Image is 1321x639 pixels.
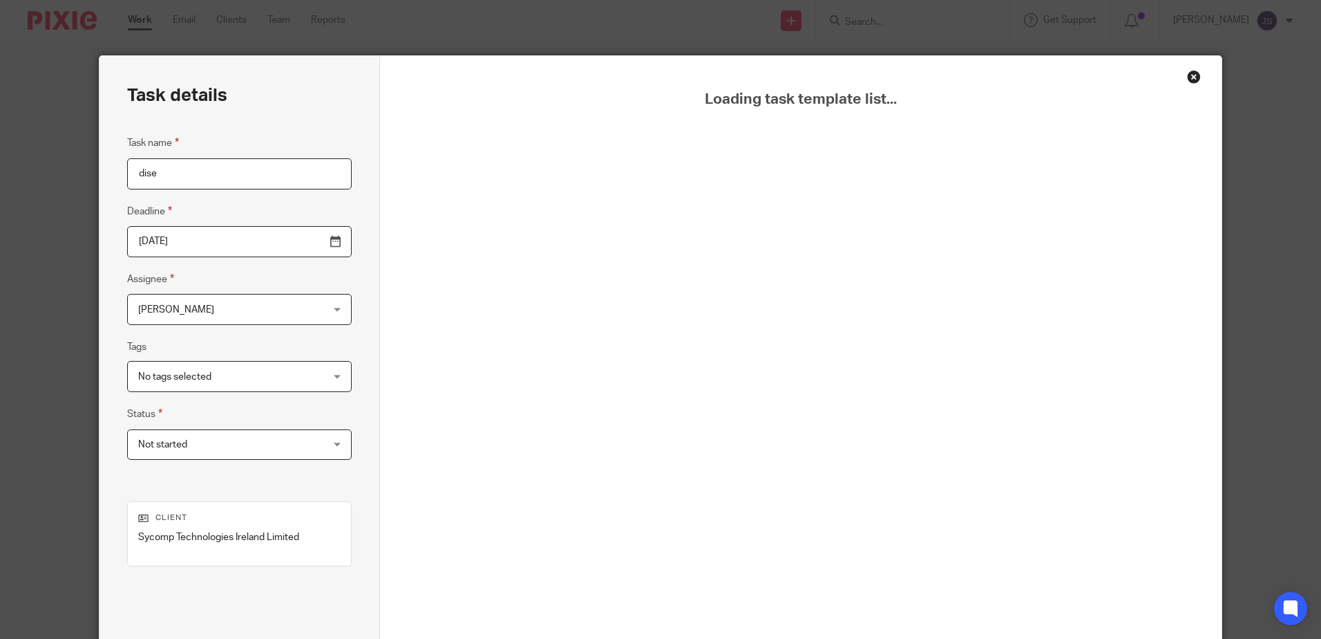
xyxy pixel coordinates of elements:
span: [PERSON_NAME] [138,305,214,315]
span: Not started [138,440,187,450]
label: Status [127,406,162,422]
div: Close this dialog window [1187,70,1201,84]
span: Loading task template list... [415,91,1186,109]
label: Tags [127,340,146,354]
h2: Task details [127,84,227,107]
input: Task name [127,158,352,189]
label: Deadline [127,203,172,219]
p: Client [138,512,341,524]
input: Pick a date [127,226,352,257]
label: Task name [127,135,179,151]
span: No tags selected [138,372,211,382]
label: Assignee [127,271,174,287]
p: Sycomp Technologies Ireland Limited [138,530,341,544]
